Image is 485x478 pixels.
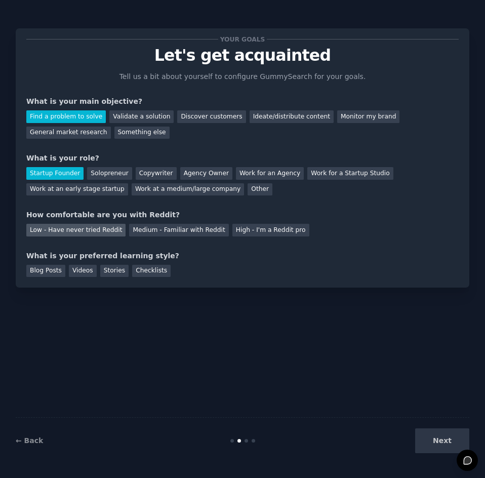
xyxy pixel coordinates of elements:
div: Agency Owner [180,167,232,180]
span: Your goals [218,34,267,45]
div: General market research [26,127,111,139]
div: Stories [100,265,129,277]
div: Work for a Startup Studio [307,167,393,180]
div: Ideate/distribute content [250,110,334,123]
div: Checklists [132,265,171,277]
div: Work for an Agency [236,167,304,180]
div: Validate a solution [109,110,174,123]
div: What is your role? [26,153,459,164]
div: Monitor my brand [337,110,399,123]
div: Medium - Familiar with Reddit [129,224,228,236]
div: Blog Posts [26,265,65,277]
a: ← Back [16,436,43,445]
div: Find a problem to solve [26,110,106,123]
div: Other [248,183,272,196]
div: Low - Have never tried Reddit [26,224,126,236]
div: Work at an early stage startup [26,183,128,196]
div: How comfortable are you with Reddit? [26,210,459,220]
div: What is your preferred learning style? [26,251,459,261]
p: Tell us a bit about yourself to configure GummySearch for your goals. [115,71,370,82]
div: Discover customers [177,110,246,123]
div: Work at a medium/large company [132,183,244,196]
div: Startup Founder [26,167,84,180]
div: Solopreneur [87,167,132,180]
div: What is your main objective? [26,96,459,107]
div: High - I'm a Reddit pro [232,224,309,236]
div: Videos [69,265,97,277]
div: Copywriter [136,167,177,180]
p: Let's get acquainted [26,47,459,64]
div: Something else [114,127,170,139]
